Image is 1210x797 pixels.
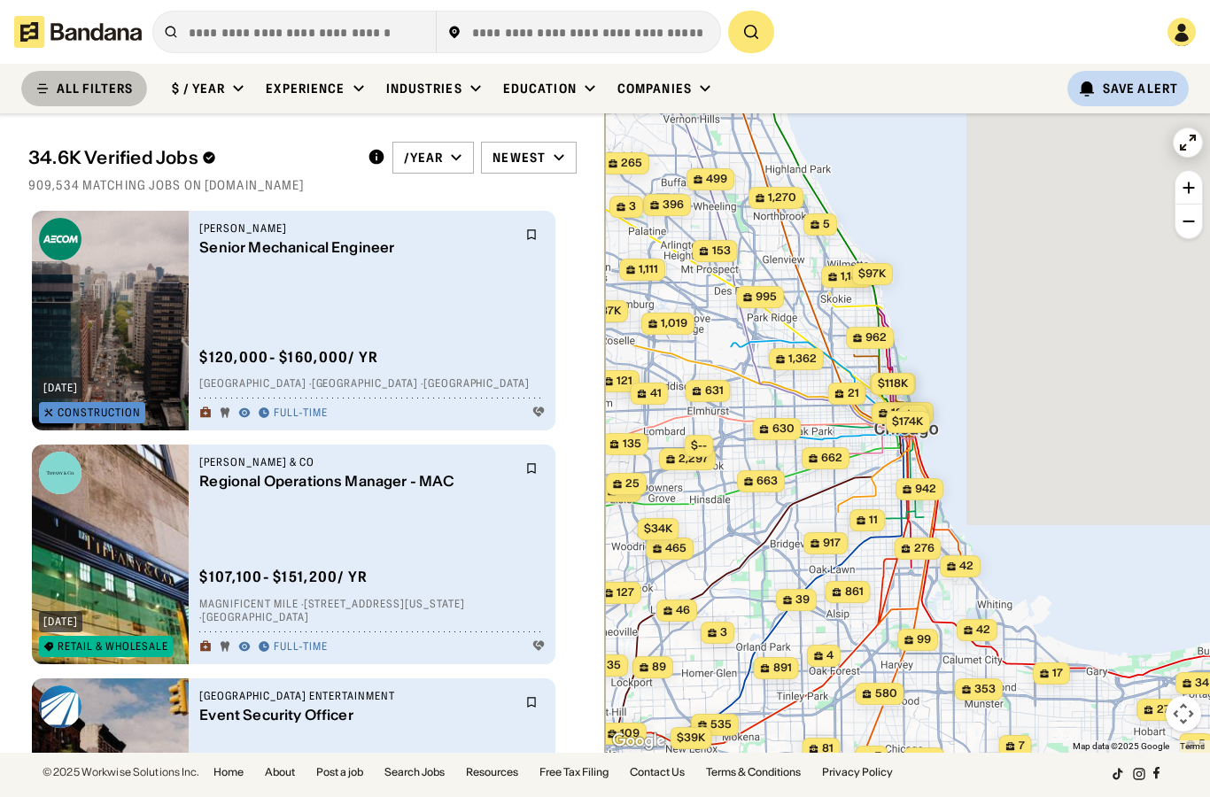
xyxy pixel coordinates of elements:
span: $-- [690,438,706,452]
span: 942 [915,482,936,497]
span: 12,239 [891,406,927,421]
span: 662 [821,451,842,466]
div: [GEOGRAPHIC_DATA] · [GEOGRAPHIC_DATA] · [GEOGRAPHIC_DATA] [199,377,545,391]
div: Regional Operations Manager - MAC [199,473,515,490]
img: Ellerbe Becket logo [39,218,81,260]
span: 891 [772,661,791,676]
span: 962 [865,330,887,345]
div: Industries [386,81,462,97]
a: Terms & Conditions [706,767,801,778]
div: Event Security Officer [199,707,515,723]
span: $174k [892,414,923,428]
a: Home [213,767,244,778]
span: $37k [593,304,621,317]
div: /year [404,150,444,166]
span: 5 [1198,737,1206,752]
div: 909,534 matching jobs on [DOMAIN_NAME] [28,177,577,193]
span: 265 [621,156,642,171]
span: 499 [706,172,727,187]
div: Construction [58,407,141,418]
a: Contact Us [630,767,685,778]
span: 1,362 [788,352,817,367]
span: 41 [649,386,661,401]
span: $118k [877,376,907,390]
span: 630 [772,422,794,437]
span: 99 [917,632,931,647]
img: Google [609,730,668,753]
div: Education [503,81,577,97]
span: 4 [826,648,834,663]
img: Tiffany & Co logo [39,452,81,494]
div: $ 120,000 - $160,000 / yr [199,348,378,367]
span: 81 [821,741,833,756]
div: [PERSON_NAME] [199,221,515,236]
span: 7 [1018,739,1024,754]
a: Open this area in Google Maps (opens a new window) [609,730,668,753]
div: Companies [617,81,692,97]
img: Madison Square Garden Entertainment logo [39,685,81,728]
div: [PERSON_NAME] & Co [199,455,515,469]
span: $34k [643,522,671,535]
a: About [265,767,295,778]
button: Map camera controls [1166,696,1201,731]
span: 3 [629,199,636,214]
span: 121 [617,374,632,389]
span: $-- [904,408,920,422]
a: Privacy Policy [822,767,893,778]
a: Terms (opens in new tab) [1180,741,1205,751]
span: 861 [844,584,863,600]
span: 135 [622,437,640,452]
a: Resources [466,767,518,778]
span: 3 [720,625,727,640]
span: 39 [795,592,810,607]
span: 917 [823,536,841,551]
div: ALL FILTERS [57,82,133,95]
div: Full-time [274,640,328,654]
span: 17 [1052,666,1063,681]
span: 535 [710,717,732,732]
div: Magnificent Mile · [STREET_ADDRESS][US_STATE] · [GEOGRAPHIC_DATA] [199,597,545,624]
span: 35 [607,658,621,673]
div: Experience [266,81,345,97]
div: $ 107,100 - $151,200 / yr [199,568,368,586]
div: Senior Mechanical Engineer [199,239,515,256]
div: $ / year [172,81,225,97]
span: 63 [923,751,937,766]
a: Free Tax Filing [539,767,609,778]
div: © 2025 Workwise Solutions Inc. [43,767,199,778]
span: Map data ©2025 Google [1073,741,1169,751]
span: $97k [858,267,886,280]
span: 153 [711,244,730,259]
span: 34 [1195,676,1209,691]
span: 42 [959,559,973,574]
span: 465 [665,541,686,556]
span: 396 [663,197,684,213]
div: [GEOGRAPHIC_DATA] Entertainment [199,689,515,703]
span: 42 [976,623,990,638]
span: 46 [676,603,690,618]
span: 11 [869,513,878,528]
span: 25 [625,476,640,491]
span: 27 [1156,702,1169,717]
span: 276 [913,541,934,556]
span: 2,297 [679,452,709,467]
span: 1,270 [768,190,796,205]
span: 631 [704,383,723,398]
span: $39k [676,731,704,744]
a: Post a job [316,767,363,778]
span: 663 [756,474,778,489]
div: Full-time [274,406,328,421]
span: 995 [756,290,777,305]
span: 127 [617,585,634,600]
div: Save Alert [1103,81,1178,97]
span: 353 [974,682,996,697]
div: [DATE] [43,383,78,393]
span: 89 [652,660,666,675]
span: 1,111 [639,262,658,277]
div: Retail & Wholesale [58,641,168,652]
span: 21 [847,386,858,401]
div: [DATE] [43,616,78,627]
span: 580 [874,686,896,701]
a: Search Jobs [384,767,445,778]
div: Newest [493,150,546,166]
